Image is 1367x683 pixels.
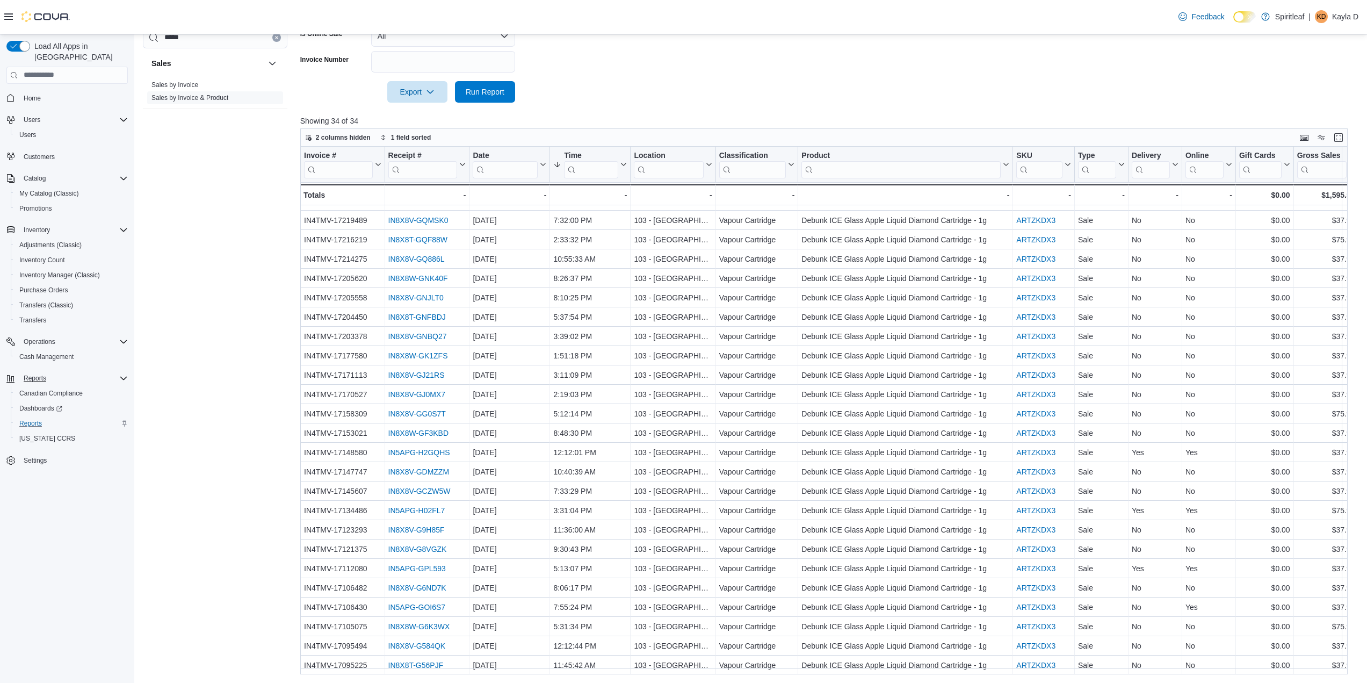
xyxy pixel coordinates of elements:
a: ARTZKDX3 [1016,274,1055,283]
span: Customers [19,150,128,163]
span: 1 field sorted [391,133,431,142]
span: My Catalog (Classic) [15,187,128,200]
div: - [1185,189,1232,202]
a: Reports [15,417,46,430]
a: Users [15,128,40,141]
button: Keyboard shortcuts [1298,131,1311,144]
a: Canadian Compliance [15,387,87,400]
div: Sale [1078,214,1125,227]
a: ARTZKDX3 [1016,622,1055,631]
button: Online [1185,150,1232,178]
span: Users [24,116,40,124]
p: | [1308,10,1311,23]
span: Reports [19,372,128,385]
div: 103 - [GEOGRAPHIC_DATA] [634,311,712,323]
div: $0.00 [1239,272,1290,285]
div: Delivery [1132,150,1170,161]
span: Settings [24,456,47,465]
span: Promotions [15,202,128,215]
button: Gross Sales [1297,150,1355,178]
a: IN8X8V-GCZW5W [388,487,450,495]
button: Transfers (Classic) [11,298,132,313]
a: IN5APG-GPL593 [388,564,445,573]
div: Invoice # [304,150,373,178]
a: IN8X8V-GJ0MX7 [388,390,445,399]
div: 103 - [GEOGRAPHIC_DATA] [634,214,712,227]
a: IN8X8W-GK1ZFS [388,351,447,360]
div: Debunk ICE Glass Apple Liquid Diamond Cartridge - 1g [801,291,1009,304]
div: 103 - [GEOGRAPHIC_DATA] [634,233,712,246]
div: 3:20:20 PM [553,195,627,207]
a: ARTZKDX3 [1016,255,1055,263]
span: Feedback [1191,11,1224,22]
button: Reports [19,372,50,385]
button: Canadian Compliance [11,386,132,401]
button: Reports [11,416,132,431]
div: Type [1078,150,1116,178]
button: SKU [1016,150,1071,178]
button: Product [801,150,1009,178]
div: Vapour Cartridge [719,233,795,246]
a: IN8X8V-GJ21RS [388,371,444,379]
a: ARTZKDX3 [1016,448,1055,457]
button: Adjustments (Classic) [11,238,132,253]
button: Display options [1315,131,1328,144]
a: IN8X8V-G8VGZK [388,545,446,553]
a: ARTZKDX3 [1016,468,1055,476]
div: Vapour Cartridge [719,272,795,285]
div: 103 - [GEOGRAPHIC_DATA] [634,253,712,265]
div: No [1185,291,1232,304]
span: Operations [19,335,128,348]
div: Product [801,150,1001,178]
span: Inventory Manager (Classic) [19,271,100,279]
a: IN5APG-H02FL7 [388,506,445,515]
div: Classification [719,150,786,161]
button: Catalog [19,172,50,185]
span: Washington CCRS [15,432,128,445]
span: Canadian Compliance [15,387,128,400]
div: No [1185,195,1232,207]
a: ARTZKDX3 [1016,584,1055,592]
p: Kayla D [1332,10,1358,23]
label: Invoice Number [300,55,349,64]
span: Cash Management [19,353,74,361]
img: Cova [21,11,70,22]
a: IN8X8W-GF3KBD [388,429,449,437]
span: Reports [24,374,46,383]
div: 8:10:25 PM [553,291,627,304]
div: - [388,189,466,202]
span: Cash Management [15,350,128,363]
div: - [1078,189,1125,202]
div: [DATE] [473,253,546,265]
a: ARTZKDX3 [1016,429,1055,437]
button: Operations [19,335,60,348]
button: Sales [151,58,264,69]
button: Inventory [2,222,132,238]
a: IN5APG-GOI6S7 [388,603,445,612]
button: Home [2,90,132,106]
span: Reports [19,419,42,428]
div: SKU [1016,150,1062,161]
a: IN8X8V-GNBQ27 [388,332,446,341]
span: 2 columns hidden [316,133,371,142]
span: Users [19,131,36,139]
div: - [719,189,795,202]
button: Invoice # [304,150,381,178]
button: Run Report [455,81,515,103]
span: Purchase Orders [19,286,68,294]
a: Customers [19,150,59,163]
div: 5:37:54 PM [553,311,627,323]
button: Clear input [272,33,281,42]
span: Home [19,91,128,105]
div: Sale [1078,233,1125,246]
div: IN4TMV-17224163 [304,195,381,207]
button: Export [387,81,447,103]
div: No [1132,195,1178,207]
div: Gross Sales [1297,150,1346,178]
button: My Catalog (Classic) [11,186,132,201]
div: No [1132,311,1178,323]
span: Inventory Count [15,254,128,267]
a: Feedback [1174,6,1228,27]
button: Inventory Count [11,253,132,268]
